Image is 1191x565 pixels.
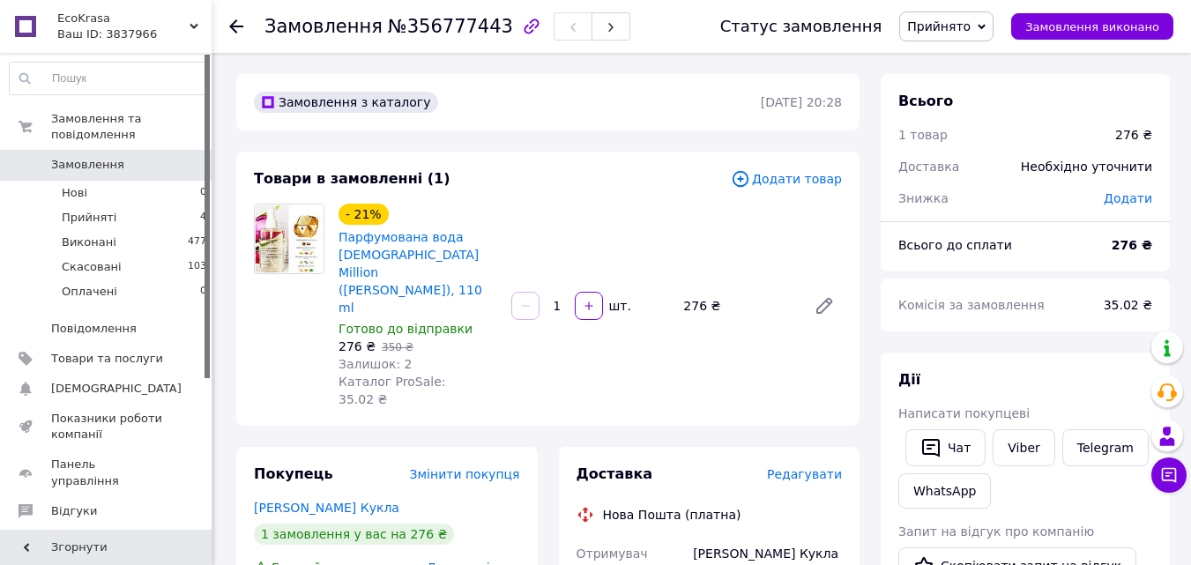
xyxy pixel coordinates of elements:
[720,18,882,35] div: Статус замовлення
[1151,457,1187,493] button: Чат з покупцем
[57,11,190,26] span: EcoKrasa
[993,429,1054,466] a: Viber
[264,16,383,37] span: Замовлення
[51,351,163,367] span: Товари та послуги
[807,288,842,323] a: Редагувати
[51,411,163,442] span: Показники роботи компанії
[339,375,445,406] span: Каталог ProSale: 35.02 ₴
[1025,20,1159,33] span: Замовлення виконано
[229,18,243,35] div: Повернутися назад
[382,341,413,353] span: 350 ₴
[339,230,482,315] a: Парфумована вода [DEMOGRAPHIC_DATA] Million ([PERSON_NAME]), 110 ml
[898,524,1094,539] span: Запит на відгук про компанію
[51,381,182,397] span: [DEMOGRAPHIC_DATA]
[1115,126,1152,144] div: 276 ₴
[1062,429,1149,466] a: Telegram
[898,371,920,388] span: Дії
[62,210,116,226] span: Прийняті
[898,298,1045,312] span: Комісія за замовлення
[200,185,206,201] span: 0
[898,160,959,174] span: Доставка
[51,111,212,143] span: Замовлення та повідомлення
[731,169,842,189] span: Додати товар
[907,19,971,33] span: Прийнято
[339,322,473,336] span: Готово до відправки
[254,465,333,482] span: Покупець
[1011,13,1173,40] button: Замовлення виконано
[410,467,520,481] span: Змінити покупця
[898,93,953,109] span: Всього
[898,191,949,205] span: Знижка
[761,95,842,109] time: [DATE] 20:28
[254,524,454,545] div: 1 замовлення у вас на 276 ₴
[577,465,653,482] span: Доставка
[1112,238,1152,252] b: 276 ₴
[254,92,438,113] div: Замовлення з каталогу
[676,294,800,318] div: 276 ₴
[10,63,207,94] input: Пошук
[577,546,648,561] span: Отримувач
[51,157,124,173] span: Замовлення
[188,259,206,275] span: 103
[1010,147,1163,186] div: Необхідно уточнити
[57,26,212,42] div: Ваш ID: 3837966
[62,284,117,300] span: Оплачені
[605,297,633,315] div: шт.
[898,406,1030,420] span: Написати покупцеві
[905,429,986,466] button: Чат
[200,284,206,300] span: 0
[51,457,163,488] span: Панель управління
[62,234,116,250] span: Виконані
[1104,298,1152,312] span: 35.02 ₴
[898,128,948,142] span: 1 товар
[51,321,137,337] span: Повідомлення
[200,210,206,226] span: 4
[339,339,376,353] span: 276 ₴
[767,467,842,481] span: Редагувати
[898,238,1012,252] span: Всього до сплати
[51,503,97,519] span: Відгуки
[339,357,413,371] span: Залишок: 2
[599,506,746,524] div: Нова Пошта (платна)
[1104,191,1152,205] span: Додати
[254,501,399,515] a: [PERSON_NAME] Кукла
[62,185,87,201] span: Нові
[62,259,122,275] span: Скасовані
[255,204,324,273] img: Парфумована вода Lady Million (Леді Міліон), 110 ml
[254,170,450,187] span: Товари в замовленні (1)
[898,473,991,509] a: WhatsApp
[188,234,206,250] span: 477
[388,16,513,37] span: №356777443
[339,204,389,225] div: - 21%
